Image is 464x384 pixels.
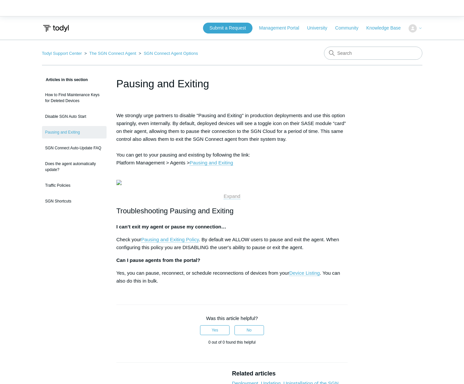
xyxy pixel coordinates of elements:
a: Pausing and Exiting Policy [141,237,199,243]
a: Todyl Support Center [42,51,82,56]
a: Does the agent automatically update? [42,158,107,176]
a: Disable SGN Auto Start [42,110,107,123]
img: Todyl Support Center Help Center home page [42,22,70,34]
li: The SGN Connect Agent [83,51,137,56]
a: Traffic Policies [42,179,107,192]
a: SGN Connect Auto-Update FAQ [42,142,107,154]
h2: Related articles [232,369,348,378]
h1: Pausing and Exiting [116,76,348,92]
p: Yes, you can pause, reconnect, or schedule reconnections of devices from your . You can also do t... [116,269,348,285]
a: SGN Connect Agent Options [144,51,198,56]
a: Expand [224,193,240,199]
strong: Can I pause agents from the portal? [116,257,200,263]
a: Pausing and Exiting [190,160,233,166]
a: University [307,25,333,32]
button: This article was not helpful [234,325,264,335]
a: Community [335,25,365,32]
img: 21433749624595 [116,180,122,185]
li: Todyl Support Center [42,51,83,56]
span: Was this article helpful? [206,315,258,321]
a: Pausing and Exiting [42,126,107,139]
p: We strongly urge partners to disable "Pausing and Exiting" in production deployments and use this... [116,112,348,175]
strong: I can’t exit my agent or pause my connection… [116,224,226,229]
a: SGN Shortcuts [42,195,107,207]
a: How to Find Maintenance Keys for Deleted Devices [42,89,107,107]
span: Articles in this section [42,77,88,82]
p: Check your . By default we ALLOW users to pause and exit the agent. When configuring this policy ... [116,236,348,251]
a: Device Listing [289,270,320,276]
button: This article was helpful [200,325,230,335]
li: SGN Connect Agent Options [137,51,198,56]
span: 0 out of 0 found this helpful [208,340,255,345]
a: Submit a Request [203,23,252,33]
h2: Troubleshooting Pausing and Exiting [116,205,348,217]
a: The SGN Connect Agent [89,51,136,56]
a: Knowledge Base [366,25,407,32]
a: Management Portal [259,25,306,32]
input: Search [324,47,422,60]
